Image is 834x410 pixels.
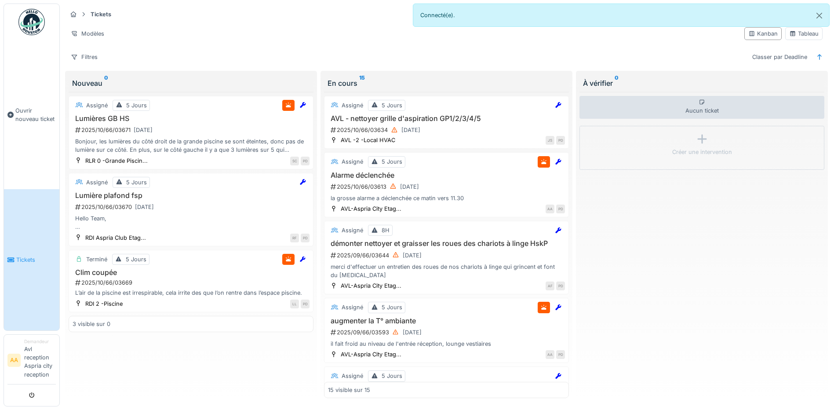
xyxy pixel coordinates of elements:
[7,354,21,367] li: AA
[4,40,59,189] a: Ouvrir nouveau ticket
[583,78,821,88] div: À vérifier
[359,78,365,88] sup: 15
[85,300,123,308] div: RDI 2 -Piscine
[341,282,401,290] div: AVL-Aspria City Etag...
[328,239,565,248] h3: démonter nettoyer et graisser les roues des chariots à linge HskP
[556,136,565,145] div: PD
[328,78,565,88] div: En cours
[86,255,107,264] div: Terminé
[74,278,310,287] div: 2025/10/66/03669
[672,148,732,156] div: Créer une intervention
[382,372,402,380] div: 5 Jours
[546,350,554,359] div: AA
[104,78,108,88] sup: 0
[67,27,108,40] div: Modèles
[546,136,554,145] div: JS
[403,328,422,337] div: [DATE]
[18,9,45,35] img: Badge_color-CXgf-gQk.svg
[85,157,148,165] div: RLR 0 -Grande Piscin...
[382,303,402,311] div: 5 Jours
[15,106,56,123] span: Ouvrir nouveau ticket
[290,300,299,308] div: LL
[330,181,565,192] div: 2025/10/66/03613
[341,205,401,213] div: AVL-Aspria City Etag...
[67,51,102,63] div: Filtres
[342,101,363,110] div: Assigné
[73,137,310,154] div: Bonjour, les lumières du côté droit de la grande piscine se sont éteintes, donc pas de lumière su...
[73,191,310,200] h3: Lumière plafond fsp
[342,303,363,311] div: Assigné
[342,372,363,380] div: Assigné
[556,205,565,213] div: PD
[413,4,830,27] div: Connecté(e).
[382,157,402,166] div: 5 Jours
[74,201,310,212] div: 2025/10/66/03670
[24,338,56,382] li: Avl reception Aspria city reception
[328,317,565,325] h3: augmenter la T° ambiante
[73,114,310,123] h3: Lumières GB HS
[556,350,565,359] div: PD
[615,78,619,88] sup: 0
[74,124,310,135] div: 2025/10/66/03671
[748,51,811,63] div: Classer par Deadline
[748,29,778,38] div: Kanban
[809,4,829,27] button: Close
[135,203,154,211] div: [DATE]
[73,268,310,277] h3: Clim coupée
[7,338,56,384] a: AA DemandeurAvl reception Aspria city reception
[73,289,310,297] div: L’air de la piscine est irrespirable, cela irrite des que l’on rentre dans l’espace piscine.
[556,282,565,290] div: PD
[546,282,554,290] div: AF
[328,171,565,179] h3: Alarme déclenchée
[126,101,147,110] div: 5 Jours
[85,234,146,242] div: RDI Aspria Club Etag...
[86,178,108,187] div: Assigné
[16,256,56,264] span: Tickets
[72,78,310,88] div: Nouveau
[290,157,299,165] div: SC
[382,226,390,234] div: 8H
[290,234,299,242] div: RF
[4,189,59,330] a: Tickets
[328,340,565,348] div: il fait froid au niveau de l'entrée réception, lounge vestiaires
[328,194,565,202] div: la grosse alarme a déclenchée ce matin vers 11.30
[328,114,565,123] h3: AVL - nettoyer grille d'aspiration GP1/2/3/4/5
[301,234,310,242] div: PD
[24,338,56,345] div: Demandeur
[330,250,565,261] div: 2025/09/66/03644
[73,214,310,231] div: Hello Team, la lumières du plafond du fsp (photo) ne fonctionne pas. Pourriez vous aider? Merciii...
[86,101,108,110] div: Assigné
[403,251,422,260] div: [DATE]
[342,226,363,234] div: Assigné
[126,178,147,187] div: 5 Jours
[341,136,395,144] div: AVL -2 -Local HVAC
[301,300,310,308] div: PD
[789,29,819,38] div: Tableau
[73,320,110,328] div: 3 visible sur 0
[400,183,419,191] div: [DATE]
[87,10,115,18] strong: Tickets
[330,124,565,135] div: 2025/10/66/03634
[401,126,420,134] div: [DATE]
[126,255,146,264] div: 5 Jours
[330,327,565,338] div: 2025/09/66/03593
[301,157,310,165] div: PD
[134,126,153,134] div: [DATE]
[342,157,363,166] div: Assigné
[546,205,554,213] div: AA
[328,386,370,394] div: 15 visible sur 15
[328,263,565,279] div: merci d'effectuer un entretien des roues de nos chariots à linge qui grincent et font du [MEDICAL...
[579,96,824,119] div: Aucun ticket
[341,350,401,359] div: AVL-Aspria City Etag...
[382,101,402,110] div: 5 Jours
